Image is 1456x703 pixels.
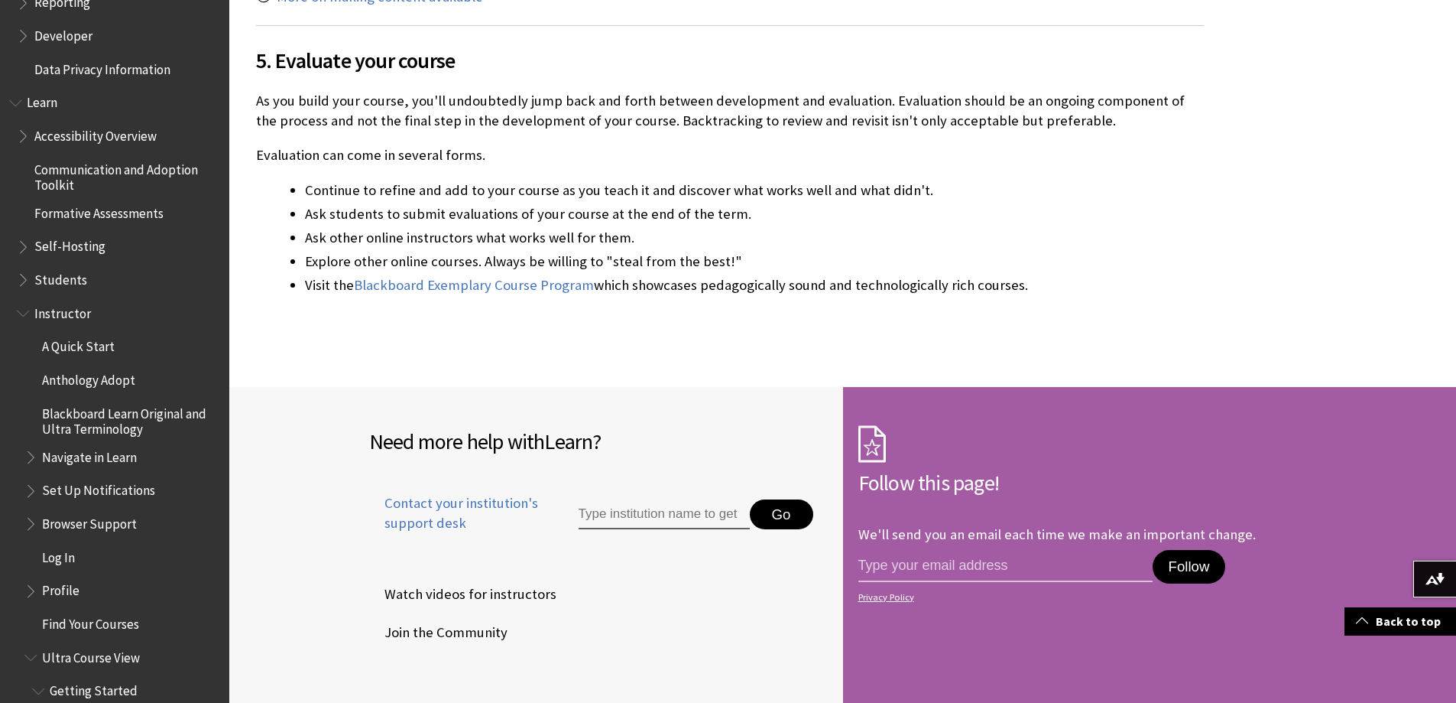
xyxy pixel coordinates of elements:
span: Navigate in Learn [42,444,137,465]
span: Profile [42,578,79,599]
span: Communication and Adoption Toolkit [34,157,219,193]
span: Join the Community [369,621,507,644]
span: Anthology Adopt [42,367,135,388]
button: Follow [1153,550,1224,584]
button: Go [750,500,813,530]
span: Formative Assessments [34,200,164,221]
span: Ultra Course View [42,645,140,666]
span: A Quick Start [42,334,115,355]
span: Instructor [34,301,91,321]
li: Ask other online instructors what works well for them. [305,227,1204,249]
span: Learn [27,90,57,111]
span: Developer [34,23,92,44]
h2: Need more help with ? [369,425,828,457]
span: Log In [42,545,75,565]
p: As you build your course, you'll undoubtedly jump back and forth between development and evaluati... [256,91,1204,131]
span: Set Up Notifications [42,478,155,499]
span: Students [34,267,87,288]
span: Browser Support [42,511,137,532]
img: Subscription Icon [858,425,886,464]
a: Blackboard Exemplary Course Program [354,276,594,295]
li: Visit the which showcases pedagogically sound and technologically rich courses. [305,275,1204,296]
p: We'll send you an email each time we make an important change. [858,526,1256,543]
p: Evaluation can come in several forms. [256,145,1204,165]
span: Accessibility Overview [34,123,157,144]
span: Data Privacy Information [34,57,170,77]
h2: Follow this page! [858,467,1317,499]
span: Learn [544,428,592,455]
a: Back to top [1344,607,1456,636]
span: Watch videos for instructors [369,583,556,606]
li: Explore other online courses. Always be willing to "steal from the best!" [305,251,1204,272]
input: email address [858,550,1153,582]
span: 5. Evaluate your course [256,44,1204,76]
li: Continue to refine and add to your course as you teach it and discover what works well and what d... [305,180,1204,201]
input: Type institution name to get support [579,500,750,530]
span: Find Your Courses [42,611,139,632]
span: Self-Hosting [34,234,105,255]
a: Privacy Policy [858,592,1312,603]
a: Watch videos for instructors [369,583,559,606]
span: Blackboard Learn Original and Ultra Terminology [42,401,219,437]
a: Contact your institution's support desk [369,493,543,552]
span: Contact your institution's support desk [369,493,543,533]
a: Join the Community [369,621,511,644]
li: Ask students to submit evaluations of your course at the end of the term. [305,203,1204,225]
span: Getting Started [50,679,138,699]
